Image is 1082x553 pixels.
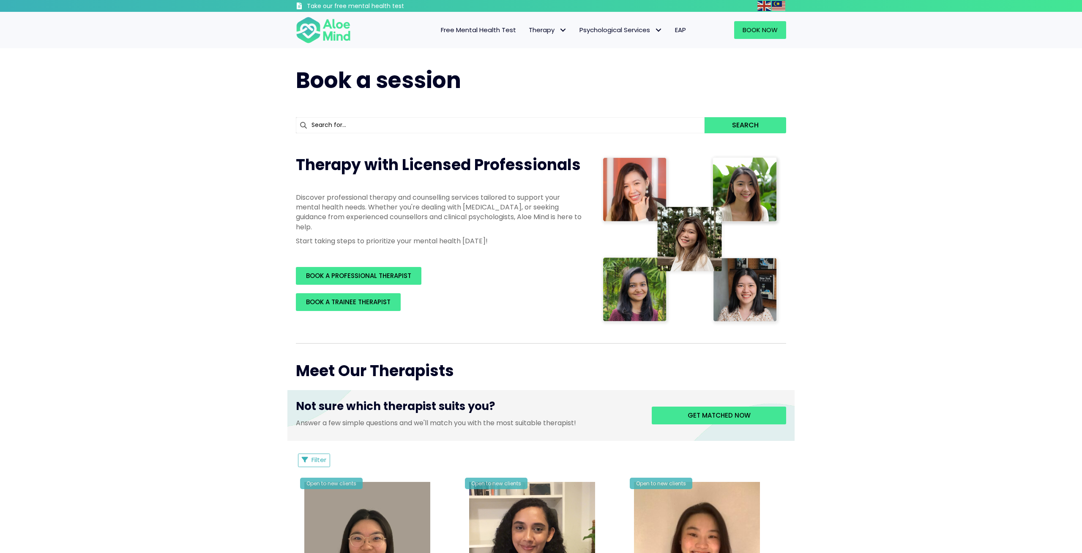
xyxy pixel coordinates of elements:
p: Answer a few simple questions and we'll match you with the most suitable therapist! [296,418,639,428]
span: EAP [675,25,686,34]
img: Therapist collage [600,154,781,326]
span: BOOK A PROFESSIONAL THERAPIST [306,271,411,280]
input: Search for... [296,117,705,133]
span: Therapy: submenu [557,24,569,36]
a: BOOK A PROFESSIONAL THERAPIST [296,267,421,285]
span: Book a session [296,65,461,96]
span: BOOK A TRAINEE THERAPIST [306,297,391,306]
div: Open to new clients [630,478,692,489]
span: Filter [311,455,326,464]
a: Book Now [734,21,786,39]
a: Psychological ServicesPsychological Services: submenu [573,21,669,39]
span: Get matched now [688,411,751,420]
a: English [757,1,772,11]
img: ms [772,1,785,11]
span: Psychological Services: submenu [652,24,664,36]
span: Book Now [743,25,778,34]
button: Filter Listings [298,454,330,467]
h3: Take our free mental health test [307,2,449,11]
span: Therapy [529,25,567,34]
img: en [757,1,771,11]
span: Psychological Services [579,25,662,34]
a: BOOK A TRAINEE THERAPIST [296,293,401,311]
span: Meet Our Therapists [296,360,454,382]
div: Open to new clients [465,478,527,489]
a: Get matched now [652,407,786,424]
button: Search [705,117,786,133]
a: Take our free mental health test [296,2,449,12]
a: EAP [669,21,692,39]
a: Malay [772,1,786,11]
a: TherapyTherapy: submenu [522,21,573,39]
a: Free Mental Health Test [434,21,522,39]
img: Aloe mind Logo [296,16,351,44]
p: Start taking steps to prioritize your mental health [DATE]! [296,236,583,246]
h3: Not sure which therapist suits you? [296,399,639,418]
nav: Menu [362,21,692,39]
span: Therapy with Licensed Professionals [296,154,581,176]
p: Discover professional therapy and counselling services tailored to support your mental health nee... [296,193,583,232]
div: Open to new clients [300,478,363,489]
span: Free Mental Health Test [441,25,516,34]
